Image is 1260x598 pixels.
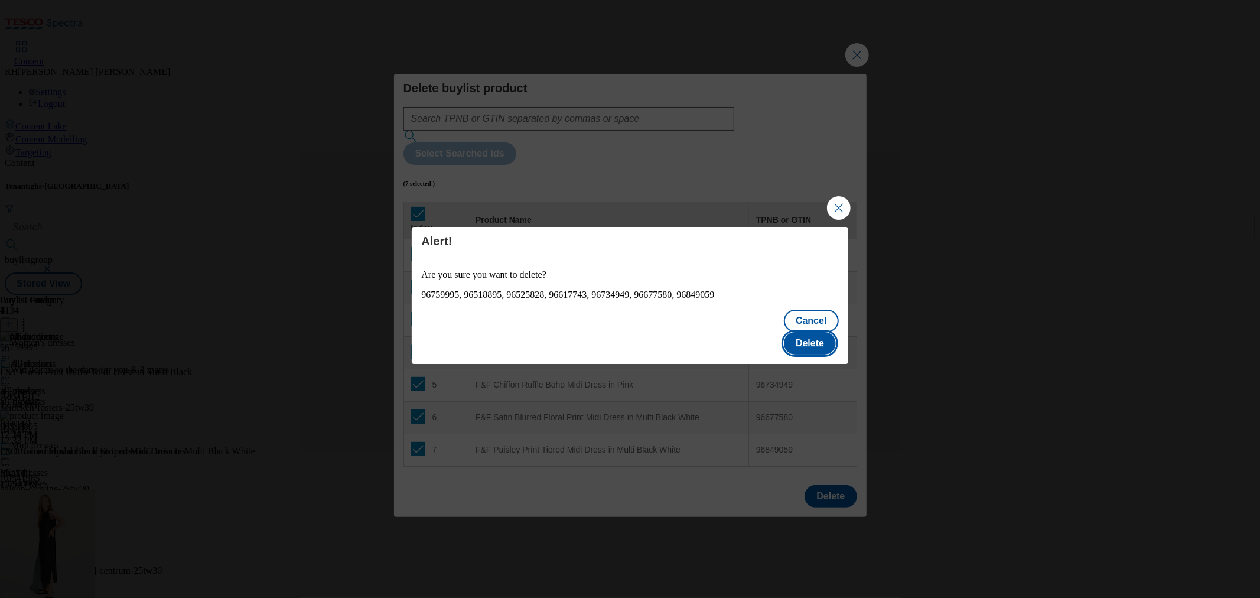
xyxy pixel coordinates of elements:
[412,227,848,364] div: Modal
[421,290,838,300] div: 96759995, 96518895, 96525828, 96617743, 96734949, 96677580, 96849059
[784,332,836,355] button: Delete
[421,234,838,248] h4: Alert!
[827,196,851,220] button: Close Modal
[421,269,838,280] p: Are you sure you want to delete?
[784,310,838,332] button: Cancel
